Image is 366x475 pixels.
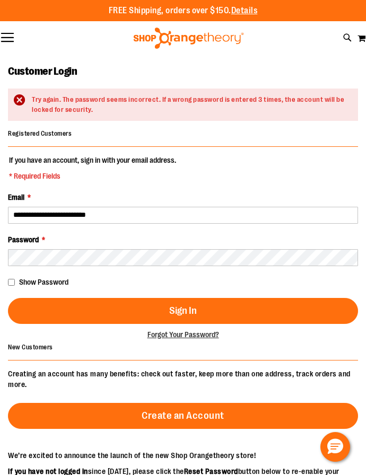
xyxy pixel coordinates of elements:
span: * Required Fields [9,171,176,181]
p: Creating an account has many benefits: check out faster, keep more than one address, track orders... [8,368,358,390]
button: Hello, have a question? Let’s chat. [320,432,350,462]
a: Create an Account [8,403,358,429]
span: Password [8,235,39,244]
button: Sign In [8,298,358,324]
a: Forgot Your Password? [147,330,219,339]
span: Customer Login [8,65,77,77]
span: Create an Account [142,410,224,421]
a: Details [231,6,258,15]
p: We’re excited to announce the launch of the new Shop Orangetheory store! [8,450,358,461]
span: Email [8,193,24,201]
p: FREE Shipping, orders over $150. [109,5,258,17]
span: Sign In [169,305,197,316]
span: Show Password [19,278,68,286]
img: Shop Orangetheory [132,28,245,49]
strong: New Customers [8,344,53,351]
legend: If you have an account, sign in with your email address. [8,155,177,181]
strong: Registered Customers [8,130,72,137]
div: Try again. The password seems incorrect. If a wrong password is entered 3 times, the account will... [32,95,347,115]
